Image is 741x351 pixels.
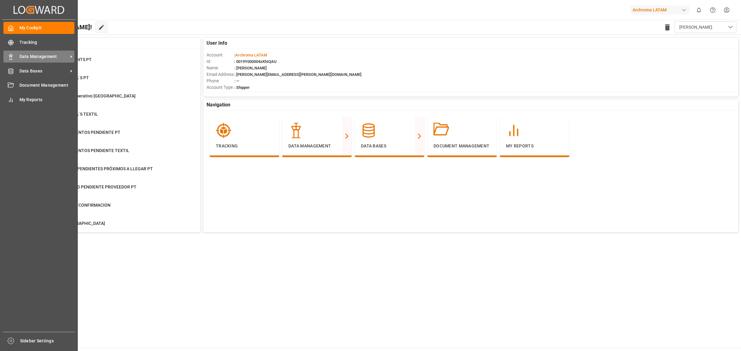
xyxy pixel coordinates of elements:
[32,202,193,215] a: 3519PENDIENTE DE CONFIRMACIONPurchase Orders
[3,22,74,34] a: My Cockpit
[47,166,153,171] span: DOCUMENTOS PENDIENTES PRÓXIMOS A LLEGAR PT
[20,338,75,344] span: Sidebar Settings
[234,85,250,90] span: : Shipper
[207,52,234,58] span: Account
[47,93,136,98] span: Seguimiento Operativo [GEOGRAPHIC_DATA]
[207,71,234,78] span: Email Address
[19,25,75,31] span: My Cockpit
[19,39,75,46] span: Tracking
[32,111,193,124] a: 63CAMBIO DE ETA´S TEXTILContainer Schema
[3,93,74,105] a: My Reports
[47,184,136,189] span: DISPONIBILIDAD PENDIENTE PROVEEDOR PT
[506,143,563,149] p: My Reports
[3,79,74,91] a: Document Management
[706,3,720,17] button: Help Center
[234,53,267,57] span: :
[207,84,234,91] span: Account Type
[32,75,193,88] a: 9CAMBIO DE ETA´S PTContainer Schema
[361,143,418,149] p: Data Bases
[679,24,712,31] span: [PERSON_NAME]
[3,36,74,48] a: Tracking
[19,82,75,89] span: Document Management
[630,4,692,16] button: Archroma LATAM
[234,66,267,70] span: : [PERSON_NAME]
[207,65,234,71] span: Name
[630,6,689,14] div: Archroma LATAM
[207,101,230,109] span: Navigation
[32,129,193,142] a: 0ENVIO DOCUMENTOS PENDIENTE PTPurchase Orders
[32,147,193,160] a: 8ENVIO DOCUMENTOS PENDIENTE TEXTILPurchase Orders
[234,72,362,77] span: : [PERSON_NAME][EMAIL_ADDRESS][PERSON_NAME][DOMAIN_NAME]
[234,59,277,64] span: : 0019Y000004zKhIQAU
[207,78,234,84] span: Phone
[32,56,193,69] a: 22TRANSSHIPMENTS PTContainer Schema
[216,143,273,149] p: Tracking
[48,203,111,208] span: PENDIENTE DE CONFIRMACION
[234,79,239,83] span: : —
[692,3,706,17] button: show 0 new notifications
[675,21,736,33] button: open menu
[32,184,193,197] a: 59DISPONIBILIDAD PENDIENTE PROVEEDOR PTPurchase Orders
[235,53,267,57] span: Archroma LATAM
[32,93,193,106] a: 231Seguimiento Operativo [GEOGRAPHIC_DATA]Container Schema
[433,143,491,149] p: Document Management
[19,97,75,103] span: My Reports
[207,58,234,65] span: Id
[47,148,129,153] span: ENVIO DOCUMENTOS PENDIENTE TEXTIL
[19,53,68,60] span: Data Management
[32,166,193,179] a: 179DOCUMENTOS PENDIENTES PRÓXIMOS A LLEGAR PTPurchase Orders
[207,39,227,47] span: User Info
[288,143,345,149] p: Data Management
[19,68,68,74] span: Data Bases
[47,130,120,135] span: ENVIO DOCUMENTOS PENDIENTE PT
[32,220,193,233] a: 1146Region [GEOGRAPHIC_DATA]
